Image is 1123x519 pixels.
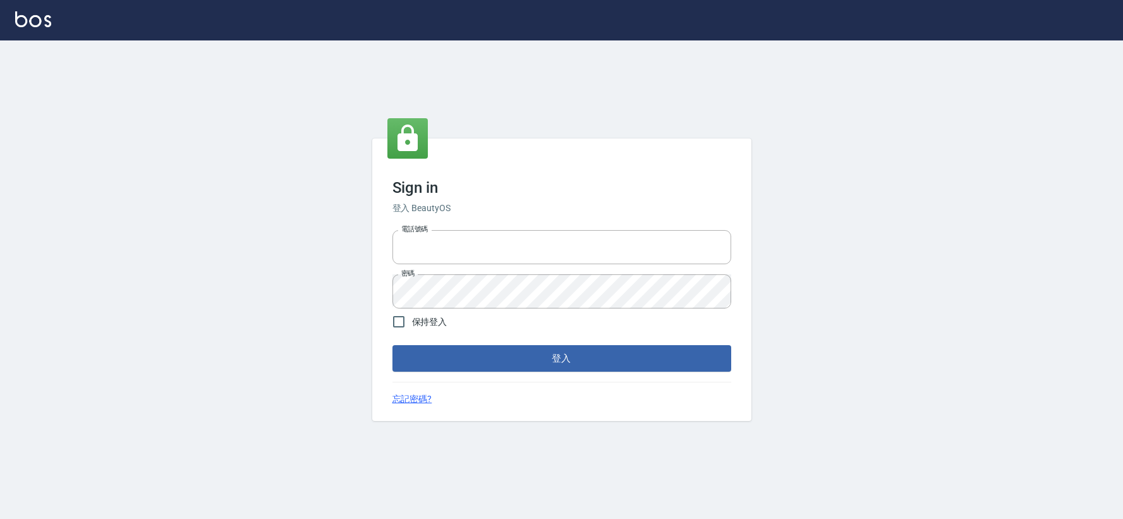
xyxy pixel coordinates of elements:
button: 登入 [392,345,731,372]
img: Logo [15,11,51,27]
span: 保持登入 [412,315,447,329]
label: 電話號碼 [401,224,428,234]
h3: Sign in [392,179,731,197]
h6: 登入 BeautyOS [392,202,731,215]
a: 忘記密碼? [392,393,432,406]
label: 密碼 [401,269,415,278]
